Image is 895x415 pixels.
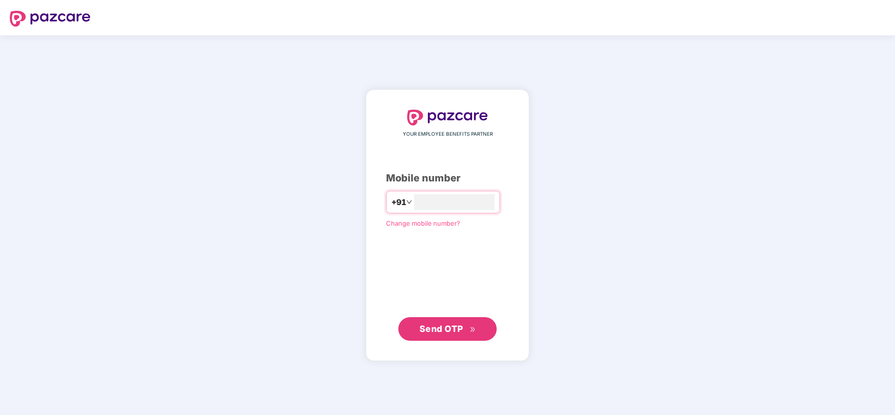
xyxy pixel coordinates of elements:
[10,11,90,27] img: logo
[406,199,412,205] span: down
[419,324,463,334] span: Send OTP
[403,130,493,138] span: YOUR EMPLOYEE BENEFITS PARTNER
[386,219,460,227] a: Change mobile number?
[407,110,488,125] img: logo
[386,171,509,186] div: Mobile number
[391,196,406,208] span: +91
[470,326,476,333] span: double-right
[398,317,497,341] button: Send OTPdouble-right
